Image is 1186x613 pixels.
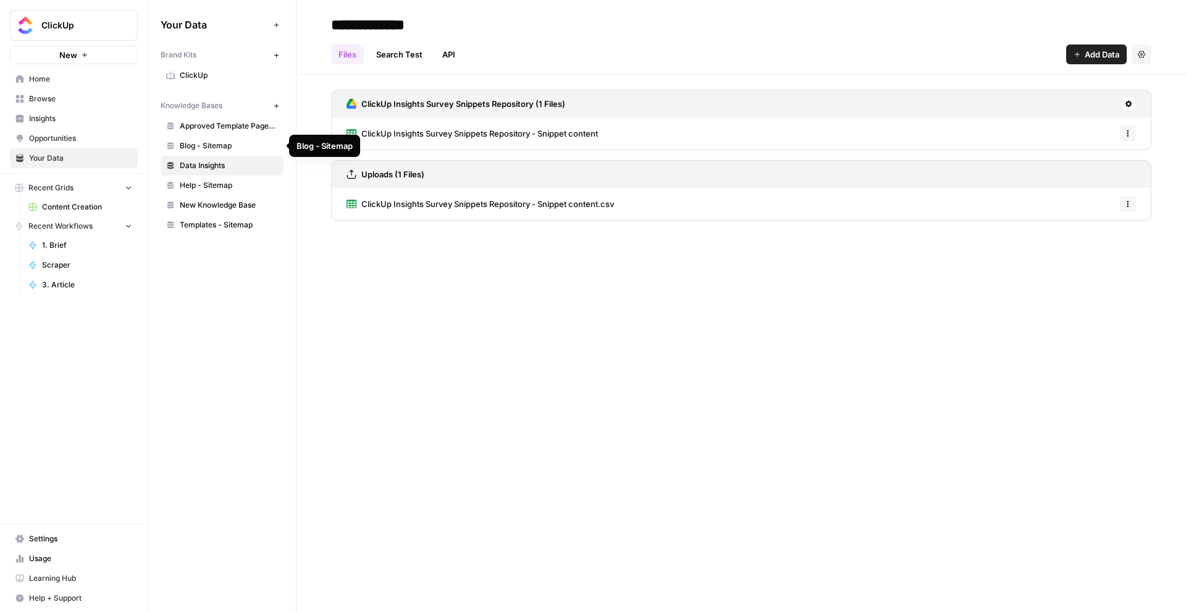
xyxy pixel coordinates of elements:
[10,179,138,197] button: Recent Grids
[23,275,138,295] a: 3. Article
[369,44,430,64] a: Search Test
[42,279,132,290] span: 3. Article
[10,549,138,569] a: Usage
[29,93,132,104] span: Browse
[28,182,74,193] span: Recent Grids
[180,200,278,211] span: New Knowledge Base
[347,90,565,117] a: ClickUp Insights Survey Snippets Repository (1 Files)
[29,553,132,564] span: Usage
[10,69,138,89] a: Home
[59,49,77,61] span: New
[10,46,138,64] button: New
[161,49,196,61] span: Brand Kits
[435,44,463,64] a: API
[10,588,138,608] button: Help + Support
[180,180,278,191] span: Help - Sitemap
[161,215,284,235] a: Templates - Sitemap
[347,188,614,220] a: ClickUp Insights Survey Snippets Repository - Snippet content.csv
[29,153,132,164] span: Your Data
[180,70,278,81] span: ClickUp
[42,240,132,251] span: 1. Brief
[10,89,138,109] a: Browse
[347,117,598,150] a: ClickUp Insights Survey Snippets Repository - Snippet content
[29,573,132,584] span: Learning Hub
[14,14,36,36] img: ClickUp Logo
[161,116,284,136] a: Approved Template Pages (CSV)
[161,17,269,32] span: Your Data
[180,219,278,230] span: Templates - Sitemap
[361,98,565,110] h3: ClickUp Insights Survey Snippets Repository (1 Files)
[28,221,93,232] span: Recent Workflows
[296,140,353,152] div: Blog - Sitemap
[29,74,132,85] span: Home
[361,127,598,140] span: ClickUp Insights Survey Snippets Repository - Snippet content
[180,140,278,151] span: Blog - Sitemap
[23,255,138,275] a: Scraper
[331,44,364,64] a: Files
[10,109,138,129] a: Insights
[347,161,424,188] a: Uploads (1 Files)
[29,133,132,144] span: Opportunities
[10,129,138,148] a: Opportunities
[42,260,132,271] span: Scraper
[42,201,132,213] span: Content Creation
[23,235,138,255] a: 1. Brief
[29,113,132,124] span: Insights
[361,168,424,180] h3: Uploads (1 Files)
[29,593,132,604] span: Help + Support
[361,198,614,210] span: ClickUp Insights Survey Snippets Repository - Snippet content.csv
[161,66,284,85] a: ClickUp
[180,160,278,171] span: Data Insights
[161,175,284,195] a: Help - Sitemap
[41,19,116,32] span: ClickUp
[10,529,138,549] a: Settings
[161,195,284,215] a: New Knowledge Base
[161,136,284,156] a: Blog - Sitemap
[10,569,138,588] a: Learning Hub
[1066,44,1127,64] button: Add Data
[10,148,138,168] a: Your Data
[10,217,138,235] button: Recent Workflows
[10,10,138,41] button: Workspace: ClickUp
[161,156,284,175] a: Data Insights
[23,197,138,217] a: Content Creation
[180,120,278,132] span: Approved Template Pages (CSV)
[1085,48,1119,61] span: Add Data
[161,100,222,111] span: Knowledge Bases
[29,533,132,544] span: Settings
